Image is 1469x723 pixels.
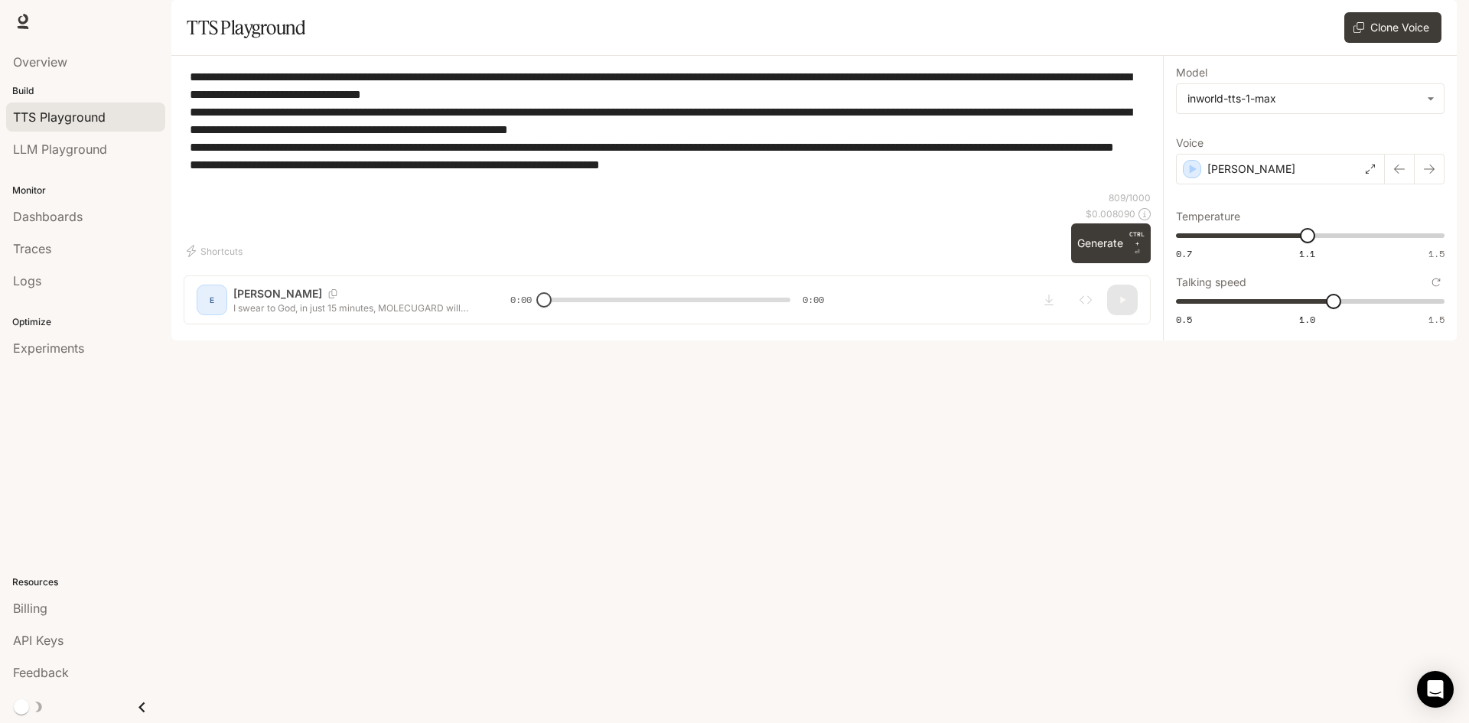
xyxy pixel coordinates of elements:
button: GenerateCTRL +⏎ [1071,223,1151,263]
p: Voice [1176,138,1204,148]
p: [PERSON_NAME] [1207,161,1295,177]
button: Reset to default [1428,274,1445,291]
p: ⏎ [1129,230,1145,257]
div: inworld-tts-1-max [1177,84,1444,113]
div: inworld-tts-1-max [1187,91,1419,106]
button: Shortcuts [184,239,249,263]
span: 0.5 [1176,313,1192,326]
span: 1.0 [1299,313,1315,326]
button: Clone Voice [1344,12,1441,43]
h1: TTS Playground [187,12,305,43]
p: Talking speed [1176,277,1246,288]
div: Open Intercom Messenger [1417,671,1454,708]
p: Model [1176,67,1207,78]
span: 1.5 [1428,247,1445,260]
p: 809 / 1000 [1109,191,1151,204]
p: Temperature [1176,211,1240,222]
span: 1.5 [1428,313,1445,326]
p: CTRL + [1129,230,1145,248]
span: 1.1 [1299,247,1315,260]
span: 0.7 [1176,247,1192,260]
